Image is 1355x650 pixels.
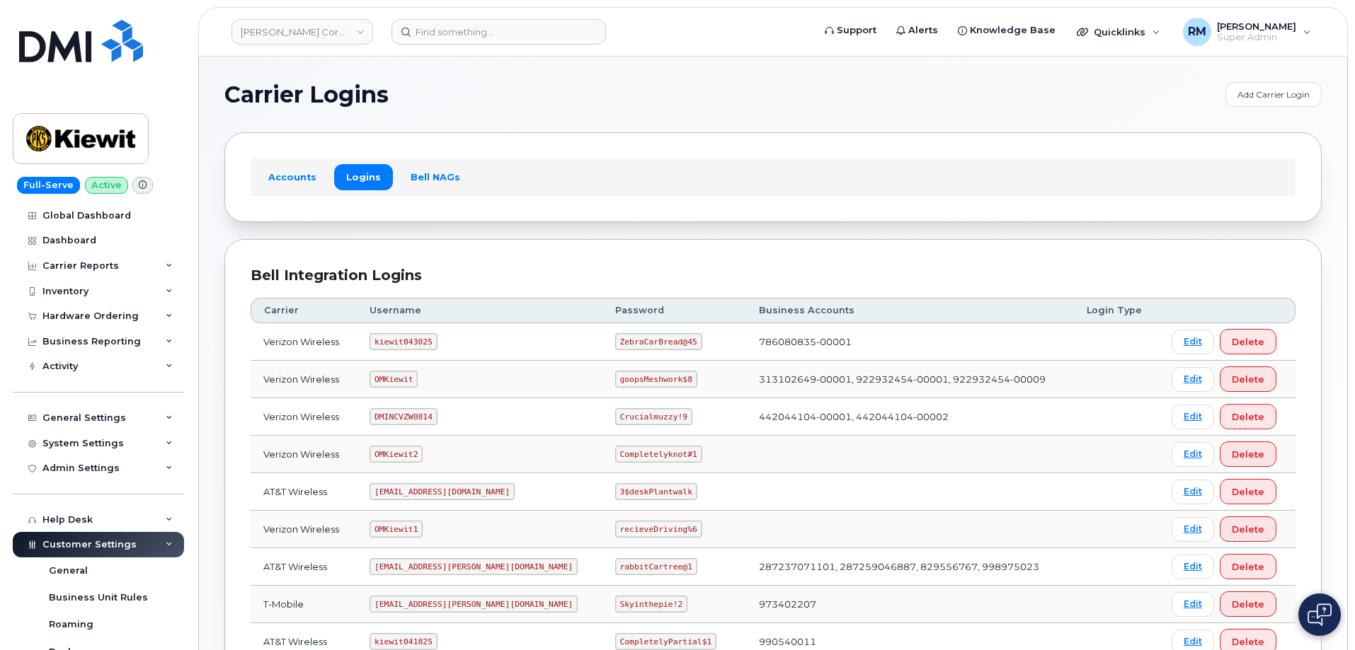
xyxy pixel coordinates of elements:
[1220,404,1276,429] button: Delete
[224,84,389,105] span: Carrier Logins
[370,558,578,575] code: [EMAIL_ADDRESS][PERSON_NAME][DOMAIN_NAME]
[1172,517,1214,542] a: Edit
[1172,405,1214,429] a: Edit
[1220,554,1276,579] button: Delete
[1232,598,1264,611] span: Delete
[1225,82,1322,107] a: Add Carrier Login
[256,164,328,190] a: Accounts
[357,298,602,323] th: Username
[1232,448,1264,461] span: Delete
[615,446,702,463] code: Completelyknot#1
[1172,480,1214,504] a: Edit
[1172,555,1214,579] a: Edit
[1220,366,1276,392] button: Delete
[370,483,515,500] code: [EMAIL_ADDRESS][DOMAIN_NAME]
[746,398,1074,436] td: 442044104-00001, 442044104-00002
[251,436,357,473] td: Verizon Wireless
[1232,635,1264,649] span: Delete
[399,164,472,190] a: Bell NAGs
[1308,603,1332,626] img: Open chat
[370,633,437,650] code: kiewit041825
[370,408,437,425] code: DMINCVZW0814
[1220,591,1276,617] button: Delete
[746,361,1074,398] td: 313102649-00001, 922932454-00001, 922932454-00009
[1232,523,1264,536] span: Delete
[746,586,1074,623] td: 973402207
[1172,367,1214,392] a: Edit
[1232,335,1264,349] span: Delete
[1172,592,1214,617] a: Edit
[746,323,1074,361] td: 786080835-00001
[251,265,1296,286] div: Bell Integration Logins
[370,521,423,538] code: OMKiewit1
[615,596,687,613] code: Skyinthepie!2
[1220,479,1276,504] button: Delete
[1232,410,1264,424] span: Delete
[1220,441,1276,467] button: Delete
[251,548,357,586] td: AT&T Wireless
[370,333,437,350] code: kiewit043025
[1220,516,1276,542] button: Delete
[615,371,697,388] code: goopsMeshwork$8
[615,333,702,350] code: ZebraCarBread@45
[370,446,423,463] code: OMKiewit2
[370,371,418,388] code: OMKiewit
[251,298,357,323] th: Carrier
[1074,298,1159,323] th: Login Type
[615,558,697,575] code: rabbitCartree@1
[746,548,1074,586] td: 287237071101, 287259046887, 829556767, 998975023
[1220,329,1276,354] button: Delete
[615,521,702,538] code: recieveDriving%6
[370,596,578,613] code: [EMAIL_ADDRESS][PERSON_NAME][DOMAIN_NAME]
[1232,560,1264,574] span: Delete
[1232,485,1264,499] span: Delete
[334,164,393,190] a: Logins
[615,408,692,425] code: Crucialmuzzy!9
[251,511,357,548] td: Verizon Wireless
[251,323,357,361] td: Verizon Wireless
[251,361,357,398] td: Verizon Wireless
[251,586,357,623] td: T-Mobile
[1232,373,1264,386] span: Delete
[746,298,1074,323] th: Business Accounts
[602,298,746,323] th: Password
[251,398,357,436] td: Verizon Wireless
[1172,442,1214,467] a: Edit
[251,473,357,511] td: AT&T Wireless
[615,633,716,650] code: CompletelyPartial$1
[615,483,697,500] code: 3$deskPlantwalk
[1172,330,1214,354] a: Edit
